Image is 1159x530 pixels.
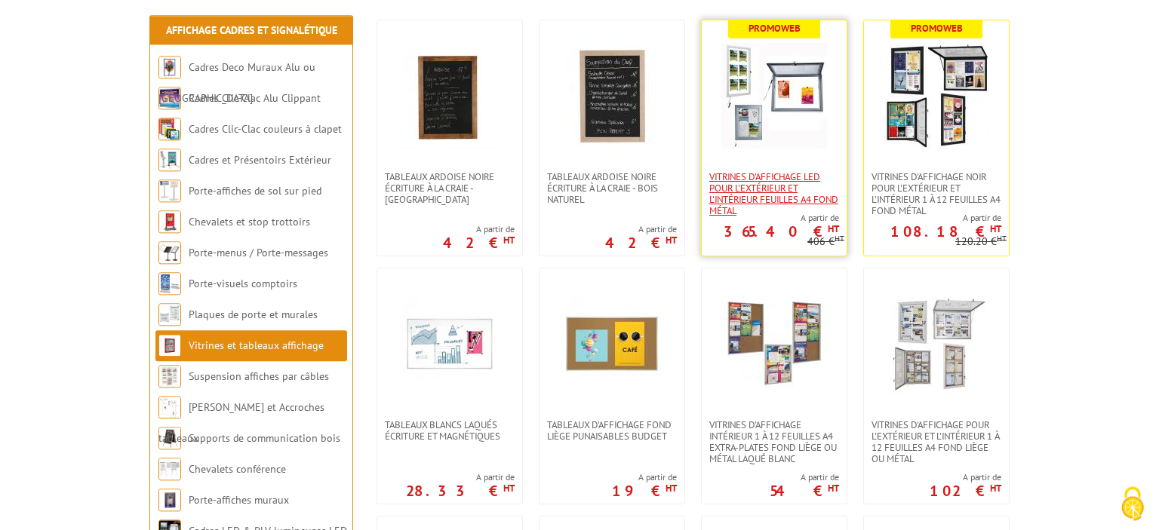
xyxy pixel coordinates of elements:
[397,291,503,397] img: Tableaux blancs laqués écriture et magnétiques
[385,419,515,442] span: Tableaux blancs laqués écriture et magnétiques
[540,419,684,442] a: Tableaux d'affichage fond liège punaisables Budget
[864,419,1009,464] a: Vitrines d'affichage pour l'extérieur et l'intérieur 1 à 12 feuilles A4 fond liège ou métal
[189,308,318,321] a: Plaques de porte et murales
[955,236,1007,247] p: 120.20 €
[612,471,677,483] span: A partir de
[158,149,181,171] img: Cadres et Présentoirs Extérieur
[559,43,665,149] img: Tableaux Ardoise Noire écriture à la craie - Bois Naturel
[158,118,181,140] img: Cadres Clic-Clac couleurs à clapet
[709,419,839,464] span: Vitrines d'affichage intérieur 1 à 12 feuilles A4 extra-plates fond liège ou métal laqué blanc
[930,471,1001,483] span: A partir de
[990,482,1001,495] sup: HT
[406,486,515,495] p: 28.33 €
[189,153,331,167] a: Cadres et Présentoirs Extérieur
[559,291,665,397] img: Tableaux d'affichage fond liège punaisables Budget
[166,23,337,37] a: Affichage Cadres et Signalétique
[724,227,839,236] p: 365.40 €
[702,212,839,224] span: A partir de
[189,462,286,476] a: Chevalets conférence
[189,184,321,198] a: Porte-affiches de sol sur pied
[158,365,181,388] img: Suspension affiches par câbles
[189,369,329,383] a: Suspension affiches par câbles
[189,431,340,445] a: Supports de communication bois
[864,212,1001,224] span: A partir de
[443,238,515,247] p: 42 €
[158,56,181,78] img: Cadres Deco Muraux Alu ou Bois
[721,43,827,149] img: Vitrines d'affichage LED pour l'extérieur et l'intérieur feuilles A4 fond métal
[189,122,342,136] a: Cadres Clic-Clac couleurs à clapet
[864,171,1009,216] a: VITRINES D'AFFICHAGE NOIR POUR L'EXTÉRIEUR ET L'INTÉRIEUR 1 À 12 FEUILLES A4 FOND MÉTAL
[770,486,839,495] p: 54 €
[158,489,181,511] img: Porte-affiches muraux
[158,210,181,233] img: Chevalets et stop trottoirs
[1106,479,1159,530] button: Cookies (fenêtre modale)
[884,291,989,397] img: Vitrines d'affichage pour l'extérieur et l'intérieur 1 à 12 feuilles A4 fond liège ou métal
[189,246,328,259] a: Porte-menus / Porte-messages
[540,171,684,205] a: Tableaux Ardoise Noire écriture à la craie - Bois Naturel
[884,43,989,149] img: VITRINES D'AFFICHAGE NOIR POUR L'EXTÉRIEUR ET L'INTÉRIEUR 1 À 12 FEUILLES A4 FOND MÉTAL
[158,334,181,357] img: Vitrines et tableaux affichage
[158,60,315,105] a: Cadres Deco Muraux Alu ou [GEOGRAPHIC_DATA]
[911,22,963,35] b: Promoweb
[605,223,677,235] span: A partir de
[189,339,324,352] a: Vitrines et tableaux affichage
[158,458,181,480] img: Chevalets conférence
[807,236,844,247] p: 406 €
[1114,485,1151,522] img: Cookies (fenêtre modale)
[702,419,847,464] a: Vitrines d'affichage intérieur 1 à 12 feuilles A4 extra-plates fond liège ou métal laqué blanc
[721,291,827,397] img: Vitrines d'affichage intérieur 1 à 12 feuilles A4 extra-plates fond liège ou métal laqué blanc
[828,482,839,495] sup: HT
[377,419,522,442] a: Tableaux blancs laqués écriture et magnétiques
[547,419,677,442] span: Tableaux d'affichage fond liège punaisables Budget
[158,241,181,264] img: Porte-menus / Porte-messages
[770,471,839,483] span: A partir de
[702,171,847,216] a: Vitrines d'affichage LED pour l'extérieur et l'intérieur feuilles A4 fond métal
[872,419,1001,464] span: Vitrines d'affichage pour l'extérieur et l'intérieur 1 à 12 feuilles A4 fond liège ou métal
[377,171,522,205] a: Tableaux Ardoise Noire écriture à la craie - [GEOGRAPHIC_DATA]
[385,171,515,205] span: Tableaux Ardoise Noire écriture à la craie - [GEOGRAPHIC_DATA]
[605,238,677,247] p: 42 €
[189,277,297,290] a: Porte-visuels comptoirs
[189,493,289,507] a: Porte-affiches muraux
[503,234,515,247] sup: HT
[872,171,1001,216] span: VITRINES D'AFFICHAGE NOIR POUR L'EXTÉRIEUR ET L'INTÉRIEUR 1 À 12 FEUILLES A4 FOND MÉTAL
[158,272,181,295] img: Porte-visuels comptoirs
[612,486,677,495] p: 19 €
[828,222,839,235] sup: HT
[158,303,181,326] img: Plaques de porte et murales
[443,223,515,235] span: A partir de
[158,179,181,202] img: Porte-affiches de sol sur pied
[835,233,844,244] sup: HT
[406,471,515,483] span: A partir de
[666,234,677,247] sup: HT
[666,482,677,495] sup: HT
[990,222,1001,235] sup: HT
[158,400,324,445] a: [PERSON_NAME] et Accroches tableaux
[890,227,1001,236] p: 108.18 €
[749,22,801,35] b: Promoweb
[189,215,310,228] a: Chevalets et stop trottoirs
[503,482,515,495] sup: HT
[997,233,1007,244] sup: HT
[158,396,181,418] img: Cimaises et Accroches tableaux
[930,486,1001,495] p: 102 €
[189,91,321,105] a: Cadres Clic-Clac Alu Clippant
[709,171,839,216] span: Vitrines d'affichage LED pour l'extérieur et l'intérieur feuilles A4 fond métal
[547,171,677,205] span: Tableaux Ardoise Noire écriture à la craie - Bois Naturel
[397,43,503,149] img: Tableaux Ardoise Noire écriture à la craie - Bois Foncé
